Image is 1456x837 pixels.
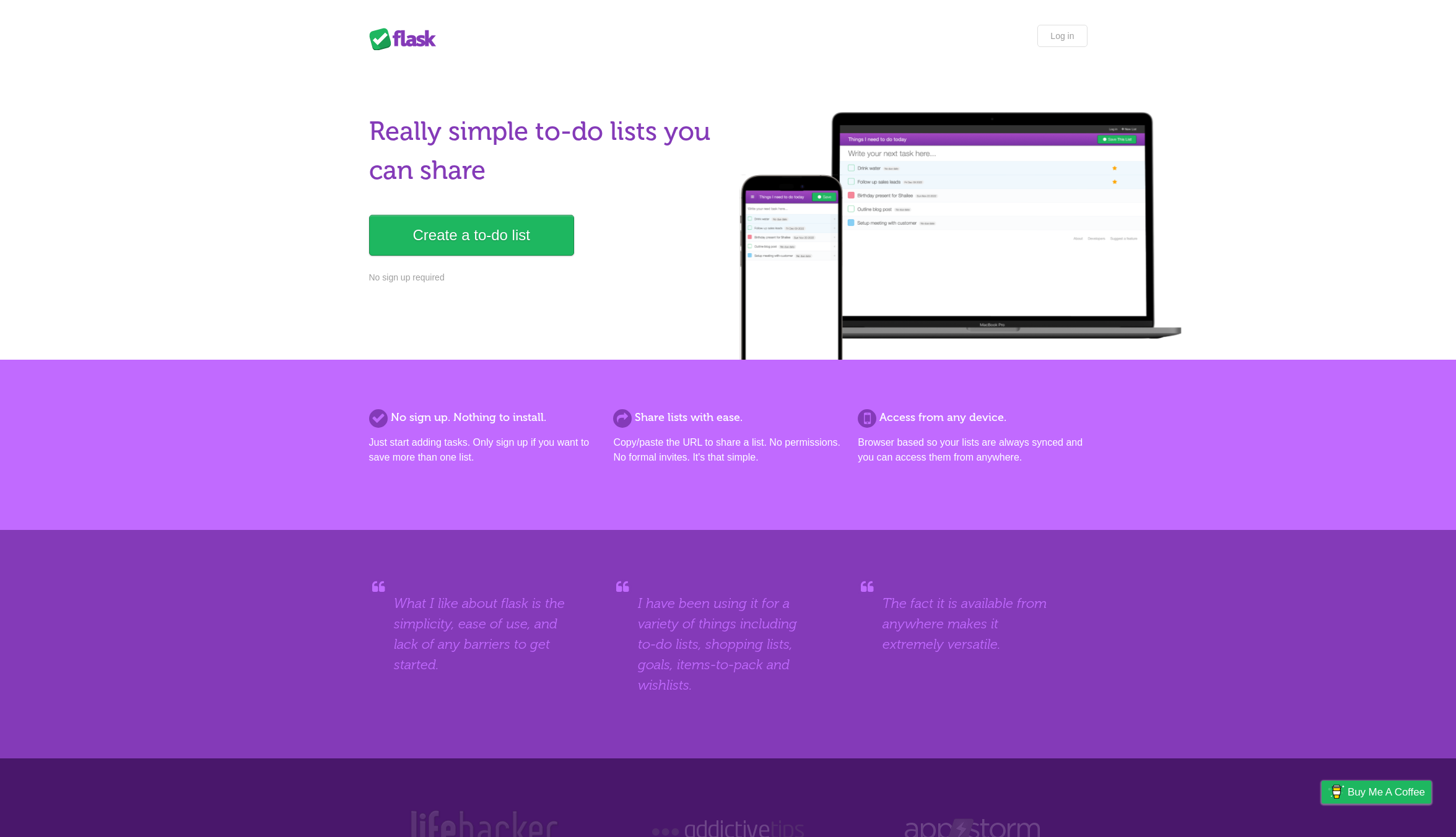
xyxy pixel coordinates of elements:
blockquote: I have been using it for a variety of things including to-do lists, shopping lists, goals, items-... [638,593,817,695]
h1: Really simple to-do lists you can share [369,112,721,190]
p: Just start adding tasks. Only sign up if you want to save more than one list. [369,435,598,465]
p: Browser based so your lists are always synced and you can access them from anywhere. [858,435,1087,465]
p: Copy/paste the URL to share a list. No permissions. No formal invites. It's that simple. [613,435,842,465]
a: Buy me a coffee [1322,781,1431,804]
blockquote: What I like about flask is the simplicity, ease of use, and lack of any barriers to get started. [394,593,573,675]
h2: No sign up. Nothing to install. [369,409,598,426]
div: Flask Lists [369,28,443,50]
img: Buy me a coffee [1328,781,1345,802]
h2: Share lists with ease. [613,409,842,426]
span: Buy me a coffee [1348,781,1425,803]
p: No sign up required [369,271,721,284]
h2: Access from any device. [858,409,1087,426]
blockquote: The fact it is available from anywhere makes it extremely versatile. [883,593,1062,654]
a: Log in [1037,25,1087,47]
a: Create a to-do list [369,215,574,256]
